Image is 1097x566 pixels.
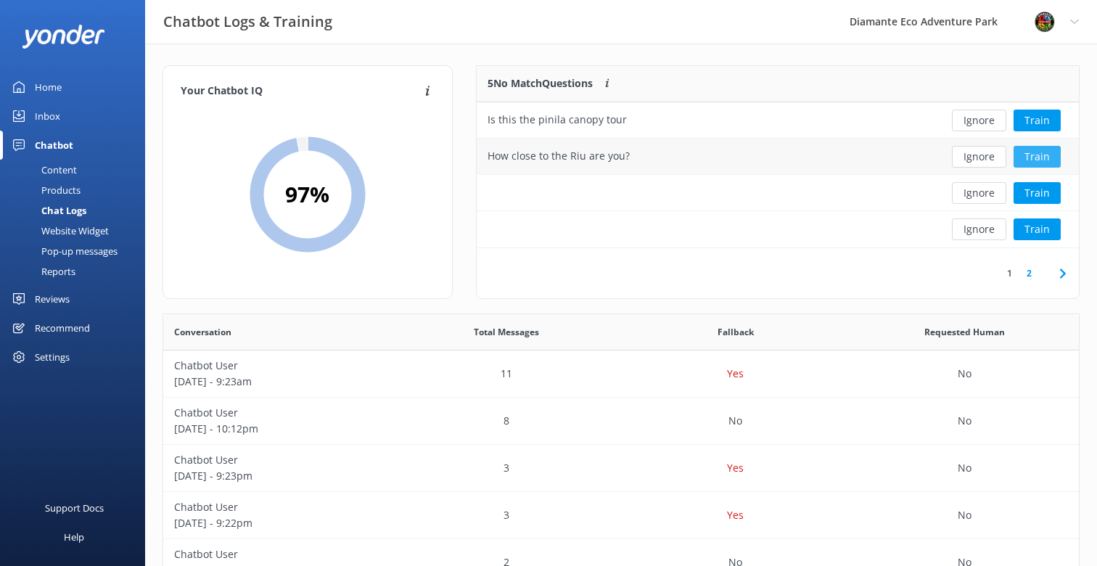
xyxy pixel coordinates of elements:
div: Chatbot [35,131,73,160]
p: [DATE] - 9:23pm [174,468,382,484]
div: Pop-up messages [9,241,118,261]
p: No [958,413,971,429]
h4: Your Chatbot IQ [181,83,421,99]
p: Chatbot User [174,499,382,515]
button: Ignore [952,110,1006,131]
p: Chatbot User [174,358,382,374]
h2: 97 % [285,177,329,212]
a: 2 [1019,266,1039,280]
span: Total Messages [474,325,539,339]
p: 3 [504,460,509,476]
a: Website Widget [9,221,145,241]
button: Train [1014,182,1061,204]
a: Reports [9,261,145,282]
a: Pop-up messages [9,241,145,261]
p: No [958,366,971,382]
p: [DATE] - 9:23am [174,374,382,390]
div: row [477,102,1079,139]
p: Chatbot User [174,452,382,468]
img: yonder-white-logo.png [22,25,105,49]
a: Chat Logs [9,200,145,221]
div: Chat Logs [9,200,86,221]
button: Ignore [952,182,1006,204]
p: No [958,460,971,476]
p: [DATE] - 9:22pm [174,515,382,531]
p: Yes [727,507,744,523]
div: Is this the pinila canopy tour [488,112,627,128]
button: Train [1014,110,1061,131]
span: Conversation [174,325,231,339]
div: Reviews [35,284,70,313]
div: Recommend [35,313,90,343]
div: Support Docs [45,493,104,522]
p: No [728,413,742,429]
button: Train [1014,146,1061,168]
p: 8 [504,413,509,429]
div: Home [35,73,62,102]
div: Settings [35,343,70,372]
div: grid [477,102,1079,247]
div: Help [64,522,84,551]
div: Content [9,160,77,180]
h3: Chatbot Logs & Training [163,10,332,33]
p: Chatbot User [174,546,382,562]
div: row [477,139,1079,175]
button: Ignore [952,218,1006,240]
div: row [163,492,1079,539]
div: row [163,350,1079,398]
div: Website Widget [9,221,109,241]
span: Requested Human [924,325,1005,339]
a: 1 [1000,266,1019,280]
button: Train [1014,218,1061,240]
p: 5 No Match Questions [488,75,593,91]
button: Ignore [952,146,1006,168]
a: Products [9,180,145,200]
img: 831-1756915225.png [1034,11,1056,33]
div: row [163,445,1079,492]
p: Yes [727,460,744,476]
div: Inbox [35,102,60,131]
div: row [163,398,1079,445]
p: Chatbot User [174,405,382,421]
div: Products [9,180,81,200]
p: 11 [501,366,512,382]
p: 3 [504,507,509,523]
p: Yes [727,366,744,382]
p: [DATE] - 10:12pm [174,421,382,437]
span: Fallback [718,325,754,339]
div: row [477,175,1079,211]
p: No [958,507,971,523]
div: Reports [9,261,75,282]
div: How close to the Riu are you? [488,148,630,164]
div: row [477,211,1079,247]
a: Content [9,160,145,180]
